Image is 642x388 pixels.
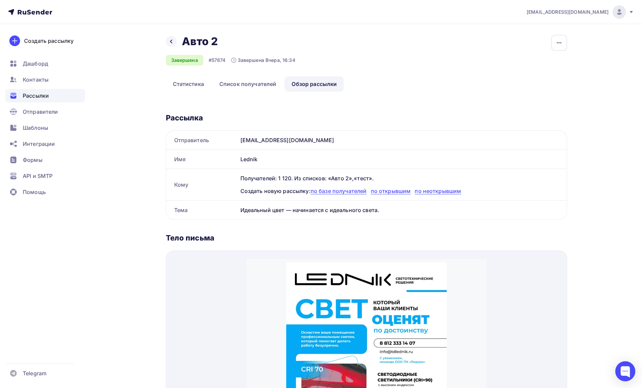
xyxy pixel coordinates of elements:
[166,233,567,242] div: Тело письма
[23,369,46,377] span: Telegram
[527,9,609,15] span: [EMAIL_ADDRESS][DOMAIN_NAME]
[23,172,52,180] span: API и SMTP
[23,60,48,68] span: Дашборд
[238,150,567,169] div: Lednik
[240,187,559,195] div: Создать новую рассылку:
[5,153,85,167] a: Формы
[23,76,48,84] span: Контакты
[415,188,461,194] span: по неоткрывшим
[61,240,96,246] span: Оставить заявку
[166,169,238,200] div: Кому
[23,124,48,132] span: Шаблоны
[5,89,85,102] a: Рассылки
[23,156,42,164] span: Формы
[285,76,344,92] a: Обзор рассылки
[166,131,238,150] div: Отправитель
[231,57,295,64] div: Завершена Вчера, 16:34
[135,241,189,246] a: Отписаться от рассылки
[5,73,85,86] a: Контакты
[371,188,411,194] span: по открывшим
[311,188,367,194] span: по базе получателей
[212,76,284,92] a: Список получателей
[527,5,634,19] a: [EMAIL_ADDRESS][DOMAIN_NAME]
[24,37,74,45] div: Создать рассылку
[5,57,85,70] a: Дашборд
[238,201,567,219] div: Идеальный цвет — начинается с идеального света.
[166,150,238,169] div: Имя
[166,113,567,122] div: Рассылка
[166,76,211,92] a: Статистика
[240,174,559,182] div: Получателей: 1 120. Из списков: «Авто 2»,«тест».
[166,201,238,219] div: Тема
[5,105,85,118] a: Отправители
[23,108,58,116] span: Отправители
[23,140,55,148] span: Интеграции
[54,237,103,250] a: Оставить заявку
[166,55,203,66] div: Завершена
[23,92,49,100] span: Рассылки
[182,35,218,48] h2: Авто 2
[23,188,46,196] span: Помощь
[238,131,567,150] div: [EMAIL_ADDRESS][DOMAIN_NAME]
[5,121,85,134] a: Шаблоны
[209,57,226,64] div: #57874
